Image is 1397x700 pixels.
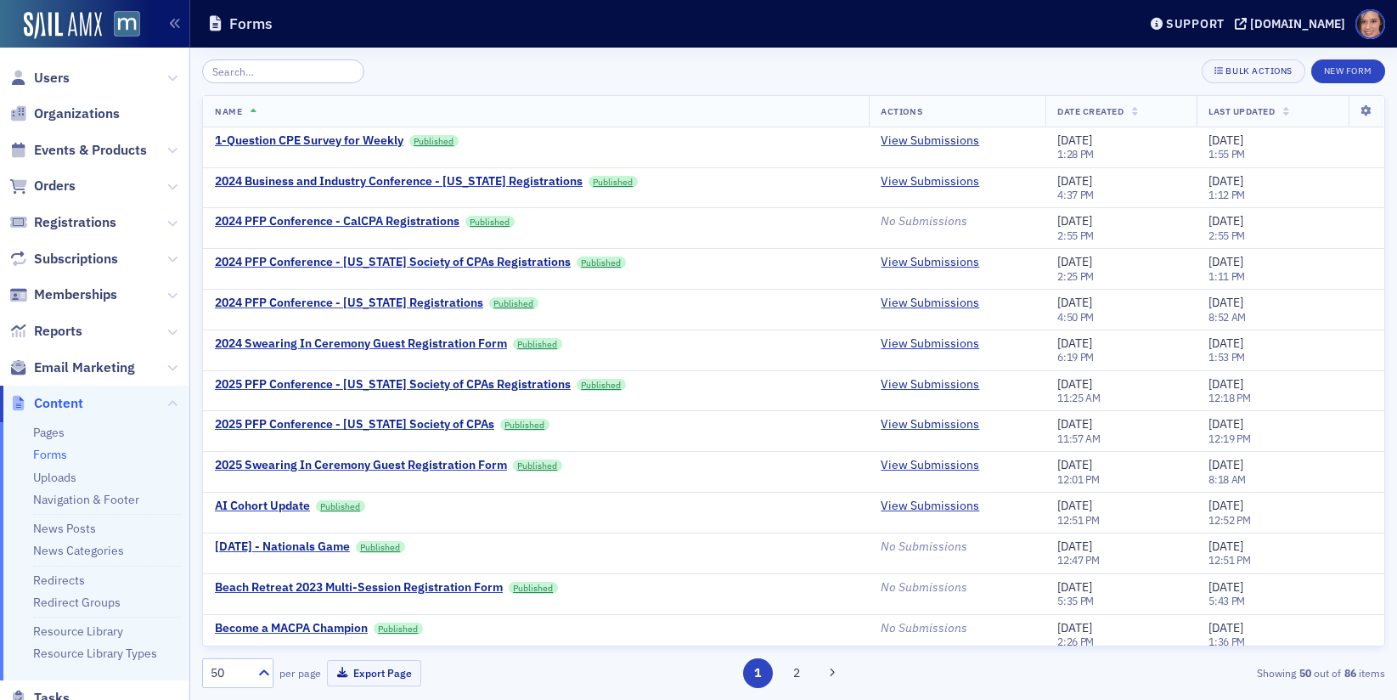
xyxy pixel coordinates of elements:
[1296,665,1314,680] strong: 50
[114,11,140,37] img: SailAMX
[215,539,350,555] a: [DATE] - Nationals Game
[743,658,773,688] button: 1
[1057,635,1094,648] time: 2:26 PM
[215,417,494,432] a: 2025 PFP Conference - [US_STATE] Society of CPAs
[34,250,118,268] span: Subscriptions
[9,177,76,195] a: Orders
[1208,254,1243,269] span: [DATE]
[1057,254,1092,269] span: [DATE]
[33,573,85,588] a: Redirects
[215,133,403,149] a: 1-Question CPE Survey for Weekly
[1208,457,1243,472] span: [DATE]
[34,104,120,123] span: Organizations
[356,541,405,553] a: Published
[9,358,135,377] a: Email Marketing
[34,394,83,413] span: Content
[881,580,1034,596] div: No Submissions
[1208,213,1243,229] span: [DATE]
[374,623,423,635] a: Published
[881,255,979,270] a: View Submissions
[33,521,96,536] a: News Posts
[881,214,1034,229] div: No Submissions
[1208,620,1243,635] span: [DATE]
[1057,336,1092,351] span: [DATE]
[9,394,83,413] a: Content
[9,141,147,160] a: Events & Products
[1057,553,1100,567] time: 12:47 PM
[33,595,121,610] a: Redirect Groups
[577,379,626,391] a: Published
[9,69,70,87] a: Users
[1202,59,1304,83] button: Bulk Actions
[1057,229,1094,242] time: 2:55 PM
[881,336,979,352] a: View Submissions
[215,580,503,596] a: Beach Retreat 2023 Multi-Session Registration Form
[33,624,123,639] a: Resource Library
[1057,432,1101,445] time: 11:57 AM
[215,214,459,229] div: 2024 PFP Conference - CalCPA Registrations
[881,133,979,149] a: View Submissions
[1057,133,1092,148] span: [DATE]
[24,12,102,39] img: SailAMX
[1057,295,1092,310] span: [DATE]
[1208,269,1245,283] time: 1:11 PM
[215,174,583,189] a: 2024 Business and Industry Conference - [US_STATE] Registrations
[215,458,507,473] a: 2025 Swearing In Ceremony Guest Registration Form
[1208,105,1275,117] span: Last Updated
[9,104,120,123] a: Organizations
[513,460,562,471] a: Published
[34,141,147,160] span: Events & Products
[1057,620,1092,635] span: [DATE]
[881,296,979,311] a: View Submissions
[1208,498,1243,513] span: [DATE]
[1003,665,1385,680] div: Showing out of items
[1208,416,1243,432] span: [DATE]
[1208,594,1245,607] time: 5:43 PM
[589,176,638,188] a: Published
[1208,336,1243,351] span: [DATE]
[500,419,549,431] a: Published
[215,336,507,352] a: 2024 Swearing In Ceremony Guest Registration Form
[1057,391,1101,404] time: 11:25 AM
[1166,16,1225,31] div: Support
[513,338,562,350] a: Published
[211,664,248,682] div: 50
[1057,213,1092,229] span: [DATE]
[1057,188,1094,201] time: 4:37 PM
[1311,59,1385,83] button: New Form
[1208,553,1251,567] time: 12:51 PM
[202,59,364,83] input: Search…
[1235,18,1351,30] button: [DOMAIN_NAME]
[1208,539,1243,554] span: [DATE]
[9,213,116,232] a: Registrations
[34,322,82,341] span: Reports
[1208,376,1243,392] span: [DATE]
[881,377,979,392] a: View Submissions
[1208,513,1251,527] time: 12:52 PM
[781,658,811,688] button: 2
[1057,594,1094,607] time: 5:35 PM
[215,296,483,311] a: 2024 PFP Conference - [US_STATE] Registrations
[327,660,421,686] button: Export Page
[881,105,922,117] span: Actions
[1057,513,1100,527] time: 12:51 PM
[1208,635,1245,648] time: 1:36 PM
[881,174,979,189] a: View Submissions
[33,492,139,507] a: Navigation & Footer
[215,499,310,514] div: AI Cohort Update
[1057,472,1100,486] time: 12:01 PM
[409,135,459,147] a: Published
[316,500,365,512] a: Published
[215,105,242,117] span: Name
[1208,391,1251,404] time: 12:18 PM
[1057,539,1092,554] span: [DATE]
[881,621,1034,636] div: No Submissions
[1057,579,1092,595] span: [DATE]
[1208,229,1245,242] time: 2:55 PM
[1057,457,1092,472] span: [DATE]
[34,358,135,377] span: Email Marketing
